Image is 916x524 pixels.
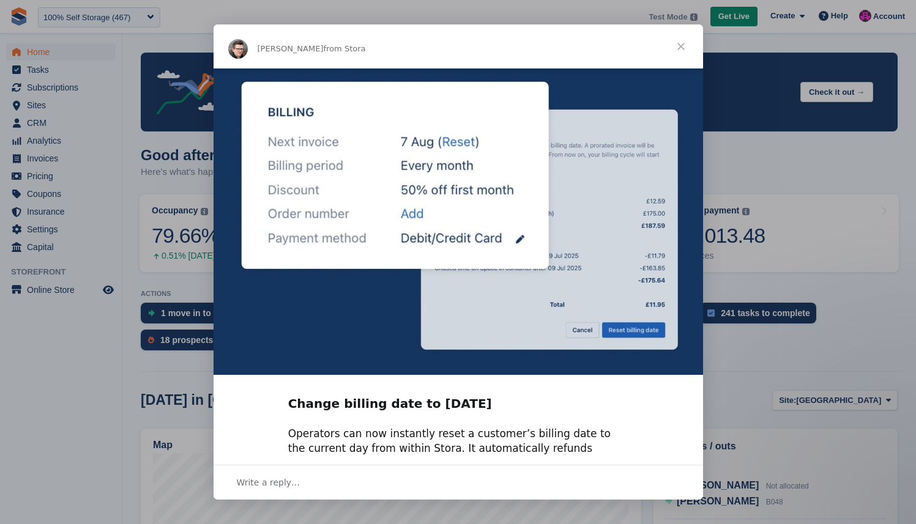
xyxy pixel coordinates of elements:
div: Open conversation and reply [214,465,703,500]
span: [PERSON_NAME] [258,44,324,53]
img: reset-billing [214,54,703,375]
img: Profile image for Steven [228,39,248,59]
div: Operators can now instantly reset a customer’s billing date to the current day from within Stora.... [288,427,628,485]
span: Write a reply… [237,474,300,490]
span: from Stora [324,44,366,53]
h2: Change billing date to [DATE] [288,396,628,418]
span: Close [659,24,703,68]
